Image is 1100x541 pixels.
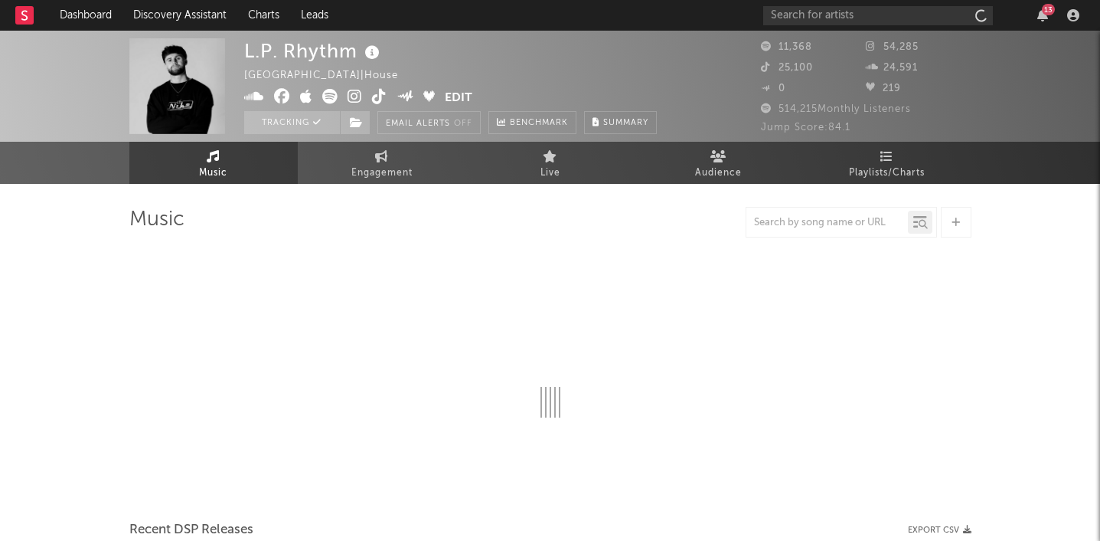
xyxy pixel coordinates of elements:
[351,164,413,182] span: Engagement
[298,142,466,184] a: Engagement
[129,521,253,539] span: Recent DSP Releases
[584,111,657,134] button: Summary
[866,42,919,52] span: 54,285
[244,67,416,85] div: [GEOGRAPHIC_DATA] | House
[866,63,918,73] span: 24,591
[540,164,560,182] span: Live
[761,104,911,114] span: 514,215 Monthly Listeners
[244,111,340,134] button: Tracking
[603,119,648,127] span: Summary
[199,164,227,182] span: Music
[445,89,472,108] button: Edit
[1037,9,1048,21] button: 13
[803,142,971,184] a: Playlists/Charts
[466,142,635,184] a: Live
[761,123,850,133] span: Jump Score: 84.1
[761,42,812,52] span: 11,368
[908,526,971,535] button: Export CSV
[454,120,472,128] em: Off
[244,38,384,64] div: L.P. Rhythm
[761,84,785,93] span: 0
[761,63,813,73] span: 25,100
[488,111,576,134] a: Benchmark
[763,6,993,25] input: Search for artists
[510,114,568,133] span: Benchmark
[746,217,908,229] input: Search by song name or URL
[695,164,742,182] span: Audience
[849,164,925,182] span: Playlists/Charts
[1042,4,1055,15] div: 13
[635,142,803,184] a: Audience
[129,142,298,184] a: Music
[866,84,901,93] span: 219
[377,111,481,134] button: Email AlertsOff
